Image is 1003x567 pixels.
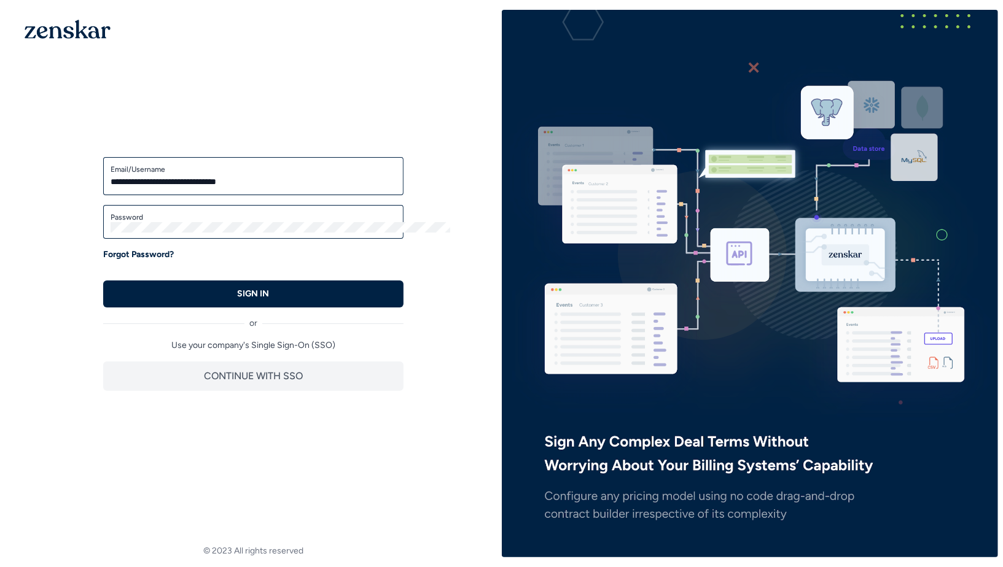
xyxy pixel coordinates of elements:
div: or [103,307,404,330]
img: 1OGAJ2xQqyY4LXKgY66KYq0eOWRCkrZdAb3gUhuVAqdWPZE9SRJmCz+oDMSn4zDLXe31Ii730ItAGKgCKgCCgCikA4Av8PJUP... [25,20,111,39]
a: Forgot Password? [103,249,174,261]
label: Password [111,212,396,222]
button: CONTINUE WITH SSO [103,361,404,391]
p: Use your company's Single Sign-On (SSO) [103,339,404,352]
p: SIGN IN [237,288,269,300]
label: Email/Username [111,164,396,174]
footer: © 2023 All rights reserved [5,545,502,557]
button: SIGN IN [103,280,404,307]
